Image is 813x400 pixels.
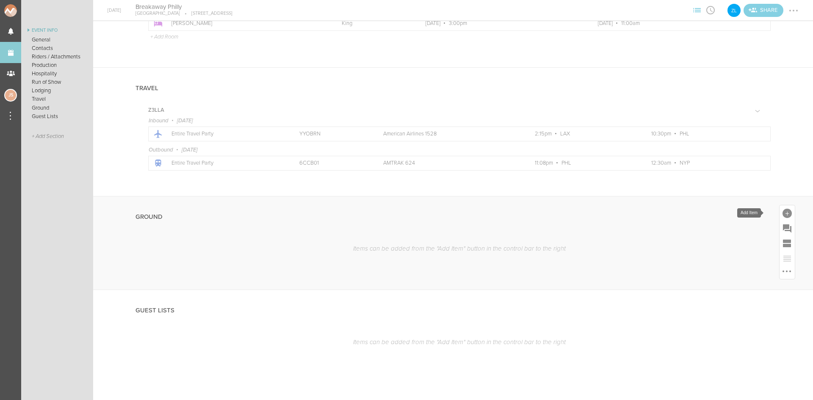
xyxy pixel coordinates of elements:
[621,20,640,27] span: 11:00am
[299,130,365,137] p: YYOBRN
[149,117,169,124] span: Inbound
[780,236,795,251] div: Add Section
[171,131,281,138] p: Entire Travel Party
[135,307,174,314] h4: Guest Lists
[21,52,93,61] a: Riders / Attachments
[149,146,173,153] span: Outbound
[21,104,93,112] a: Ground
[680,160,690,166] span: NYP
[150,33,178,40] p: + Add Room
[727,3,741,18] div: Z3LLA
[4,89,17,102] div: Jessica Smith
[4,4,52,17] img: NOMAD
[21,112,93,121] a: Guest Lists
[21,36,93,44] a: General
[680,130,689,137] span: PHL
[727,3,741,18] div: ZL
[780,266,795,279] div: More Options
[21,69,93,78] a: Hospitality
[150,34,178,39] a: + Add Room
[21,78,93,86] a: Run of Show
[148,108,164,113] h5: Z3LLA
[780,251,795,266] div: Reorder Items (currently empty)
[651,160,671,166] span: 12:30am
[598,20,613,27] span: [DATE]
[21,95,93,103] a: Travel
[426,20,440,27] span: [DATE]
[21,61,93,69] a: Production
[171,160,281,167] p: Entire Travel Party
[449,20,467,27] span: 3:00pm
[704,7,717,12] span: View Itinerary
[651,130,671,137] span: 10:30pm
[744,4,783,17] a: Invite teams to the Event
[383,160,517,166] p: AMTRAK 624
[780,221,795,236] div: Add Prompt
[299,160,365,166] p: 6CCB01
[135,11,180,17] p: [GEOGRAPHIC_DATA]
[32,133,64,140] span: + Add Section
[21,86,93,95] a: Lodging
[148,245,771,252] p: Items can be added from the "Add Item" button in the control bar to the right
[177,117,193,124] span: [DATE]
[744,4,783,17] div: Share
[182,146,197,153] span: [DATE]
[342,20,407,27] p: King
[21,25,93,36] a: Event Info
[21,44,93,52] a: Contacts
[171,20,323,27] p: [PERSON_NAME]
[535,130,552,137] span: 2:15pm
[180,11,232,17] p: [STREET_ADDRESS]
[383,130,517,137] p: American Airlines 1528
[135,213,163,221] h4: Ground
[135,85,158,92] h4: Travel
[690,7,704,12] span: View Sections
[535,160,553,166] span: 11:08pm
[560,130,570,137] span: LAX
[561,160,571,166] span: PHL
[135,3,232,11] h4: Breakaway Philly
[148,338,771,346] p: Items can be added from the "Add Item" button in the control bar to the right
